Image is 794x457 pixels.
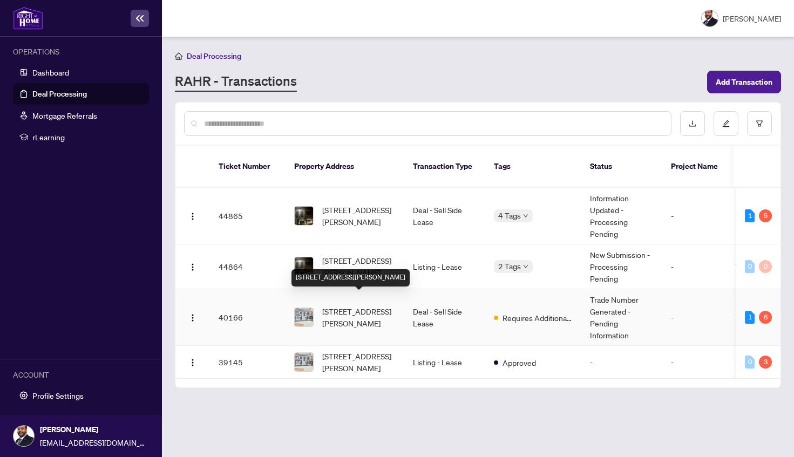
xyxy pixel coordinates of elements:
a: Mortgage Referrals [32,111,97,120]
div: 0 [745,260,755,273]
button: Logo [184,258,201,275]
span: [STREET_ADDRESS][PERSON_NAME] [322,204,396,228]
button: Logo [184,353,201,371]
span: 2 Tags [498,260,521,272]
a: Deal Processing [32,89,87,99]
span: Deal Processing [187,51,241,61]
span: W12281259 [736,262,782,271]
span: W12190992 [736,312,782,322]
button: Logo [184,309,201,326]
button: edit [714,111,738,136]
th: Property Address [286,146,404,188]
td: 40166 [210,289,286,346]
img: Logo [188,313,197,322]
button: Add Transaction [707,71,781,93]
img: Profile Icon [702,10,718,26]
th: Tags [485,146,581,188]
div: [STREET_ADDRESS][PERSON_NAME] [291,269,410,287]
td: - [662,188,727,244]
div: 5 [759,209,772,222]
img: thumbnail-img [295,257,313,276]
td: New Submission - Processing Pending [581,244,662,289]
div: 6 [759,311,772,324]
h5: [PERSON_NAME] [723,12,781,24]
span: [STREET_ADDRESS][PERSON_NAME] [322,305,396,329]
td: Information Updated - Processing Pending [581,188,662,244]
div: 1 [745,209,755,222]
span: [PERSON_NAME] [40,424,148,435]
img: Logo [188,263,197,271]
div: ACCOUNT [13,369,149,380]
td: - [662,289,727,346]
span: filter [756,120,763,127]
span: home [175,52,182,60]
span: [STREET_ADDRESS][PERSON_NAME] [322,255,396,278]
img: thumbnail-img [295,308,313,326]
td: Deal - Sell Side Lease [404,188,485,244]
td: Trade Number Generated - Pending Information [581,289,662,346]
span: W12281259 [736,211,782,221]
span: Requires Additional Docs [503,312,573,324]
img: Profile Icon [13,426,34,446]
img: thumbnail-img [295,207,313,225]
td: Listing - Lease [404,346,485,379]
div: 1 [745,311,755,324]
span: down [523,213,528,219]
div: OPERATIONS [13,45,149,57]
a: RAHR - Transactions [175,72,297,92]
button: filter [747,111,772,136]
span: edit [722,120,730,127]
img: Logo [188,358,197,367]
span: Add Transaction [716,73,772,91]
img: Logo [188,212,197,221]
span: down [523,264,528,269]
td: 44865 [210,188,286,244]
td: Deal - Sell Side Lease [404,289,485,346]
th: Ticket Number [210,146,286,188]
td: 39145 [210,346,286,379]
button: Logo [184,207,201,224]
th: MLS # [727,146,792,188]
span: download [689,120,696,127]
td: 44864 [210,244,286,289]
img: logo [13,6,43,30]
th: Status [581,146,662,188]
button: download [680,111,705,136]
span: Approved [503,357,536,369]
th: Project Name [662,146,727,188]
span: [EMAIL_ADDRESS][DOMAIN_NAME] [40,436,148,448]
span: 4 Tags [498,209,521,222]
span: rLearning [32,131,142,143]
span: W12190992 [736,357,782,367]
span: [STREET_ADDRESS][PERSON_NAME] [322,350,396,374]
a: Dashboard [32,67,69,77]
div: 0 [745,356,755,369]
img: thumbnail-img [295,353,313,371]
td: - [662,244,727,289]
a: Profile Settings [32,391,84,400]
th: Transaction Type [404,146,485,188]
div: 0 [759,260,772,273]
td: Listing - Lease [404,244,485,289]
div: 3 [759,356,772,369]
td: - [581,346,662,379]
td: - [662,346,727,379]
